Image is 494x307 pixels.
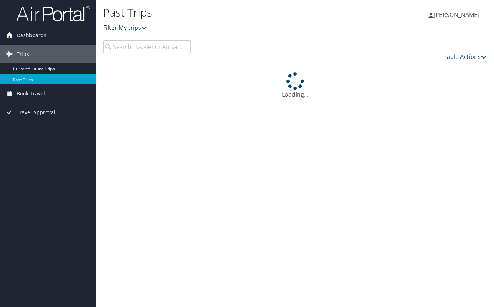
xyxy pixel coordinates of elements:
[16,5,90,22] img: airportal-logo.png
[428,4,487,26] a: [PERSON_NAME]
[17,103,55,122] span: Travel Approval
[103,72,487,99] div: Loading...
[119,24,147,32] a: My trips
[17,84,45,103] span: Book Travel
[103,5,359,20] h1: Past Trips
[103,40,191,53] input: Search Traveler or Arrival City
[444,53,487,61] a: Table Actions
[17,45,29,63] span: Trips
[17,26,46,45] span: Dashboards
[434,11,479,19] span: [PERSON_NAME]
[103,23,359,33] p: Filter:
